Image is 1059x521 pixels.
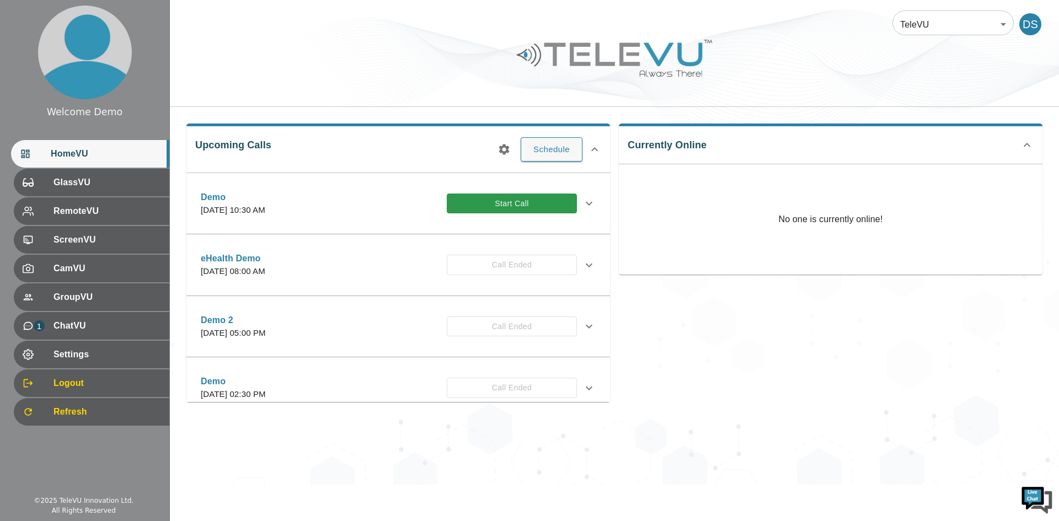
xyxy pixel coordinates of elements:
div: TeleVU [892,9,1014,40]
div: Welcome Demo [47,105,123,119]
p: [DATE] 05:00 PM [201,327,266,340]
span: RemoteVU [54,205,161,218]
div: HomeVU [11,140,169,168]
div: GroupVU [14,283,169,311]
p: [DATE] 08:00 AM [201,265,265,278]
div: All Rights Reserved [52,506,116,515]
div: © 2025 TeleVU Innovation Ltd. [34,496,133,506]
span: GroupVU [54,291,161,304]
div: GlassVU [14,169,169,196]
button: Start Call [447,194,577,214]
div: Logout [14,369,169,397]
p: [DATE] 02:30 PM [201,388,266,401]
span: We're online! [64,139,152,250]
span: Settings [54,348,161,361]
span: ChatVU [54,319,161,332]
p: [DATE] 10:30 AM [201,204,265,217]
div: ScreenVU [14,226,169,254]
div: Settings [14,341,169,368]
span: HomeVU [51,147,161,160]
img: Chat Widget [1020,482,1053,515]
textarea: Type your message and hit 'Enter' [6,301,210,340]
p: eHealth Demo [201,252,265,265]
span: Logout [54,377,161,390]
div: CamVU [14,255,169,282]
div: DS [1019,13,1041,35]
span: GlassVU [54,176,161,189]
img: d_736959983_company_1615157101543_736959983 [19,51,46,79]
div: Demo[DATE] 10:30 AMStart Call [192,184,605,223]
div: Minimize live chat window [181,6,207,32]
div: eHealth Demo[DATE] 08:00 AMCall Ended [192,245,605,284]
p: Demo [201,191,265,204]
p: Demo [201,375,266,388]
span: Refresh [54,405,161,418]
p: Demo 2 [201,314,266,327]
p: No one is currently online! [778,164,882,275]
img: Logo [515,35,714,81]
div: Refresh [14,398,169,426]
span: ScreenVU [54,233,161,246]
div: 1ChatVU [14,312,169,340]
div: RemoteVU [14,197,169,225]
div: Demo 2[DATE] 05:00 PMCall Ended [192,307,605,346]
button: Schedule [521,137,582,162]
div: Demo[DATE] 02:30 PMCall Ended [192,368,605,407]
div: Chat with us now [57,58,185,72]
p: 1 [34,320,45,331]
span: CamVU [54,262,161,275]
img: profile.png [38,6,132,99]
